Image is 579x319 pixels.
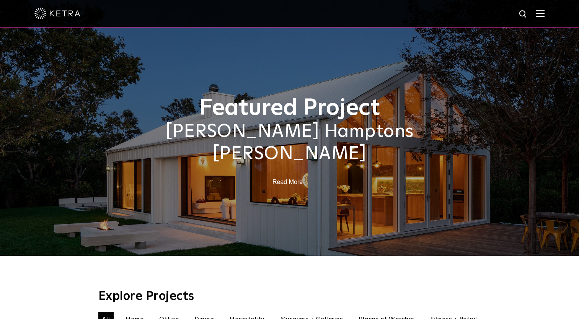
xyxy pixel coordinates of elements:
h1: Featured Project [98,96,481,121]
img: ketra-logo-2019-white [34,8,80,19]
img: Read More [272,179,303,186]
h2: [PERSON_NAME] Hamptons [PERSON_NAME] [98,121,481,165]
h3: Explore Projects [98,290,481,303]
img: Hamburger%20Nav.svg [536,10,545,17]
img: search icon [519,10,528,19]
